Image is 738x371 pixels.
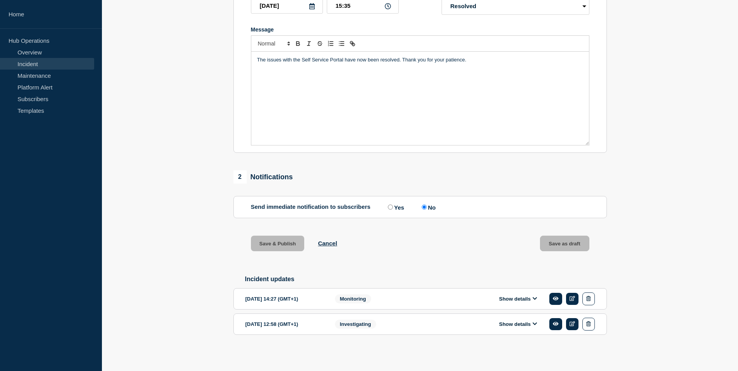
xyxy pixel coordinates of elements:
button: Toggle bulleted list [336,39,347,48]
span: Font size [254,39,293,48]
button: Toggle bold text [293,39,303,48]
button: Toggle link [347,39,358,48]
button: Cancel [318,240,337,247]
button: Show details [497,296,540,302]
input: No [422,205,427,210]
label: No [420,203,436,211]
span: Monitoring [335,294,371,303]
div: [DATE] 12:58 (GMT+1) [245,318,323,331]
button: Save & Publish [251,236,305,251]
button: Toggle strikethrough text [314,39,325,48]
div: [DATE] 14:27 (GMT+1) [245,292,323,305]
div: Send immediate notification to subscribers [251,203,589,211]
button: Show details [497,321,540,327]
label: Yes [386,203,404,211]
button: Toggle italic text [303,39,314,48]
div: Message [251,26,589,33]
button: Toggle ordered list [325,39,336,48]
span: 2 [233,170,247,184]
p: Send immediate notification to subscribers [251,203,371,211]
h2: Incident updates [245,276,607,283]
input: Yes [388,205,393,210]
div: Message [251,52,589,145]
p: The issues with the Self Service Portal have now been resolved. Thank you for your patience. [257,56,583,63]
div: Notifications [233,170,293,184]
span: Investigating [335,320,376,329]
button: Save as draft [540,236,589,251]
